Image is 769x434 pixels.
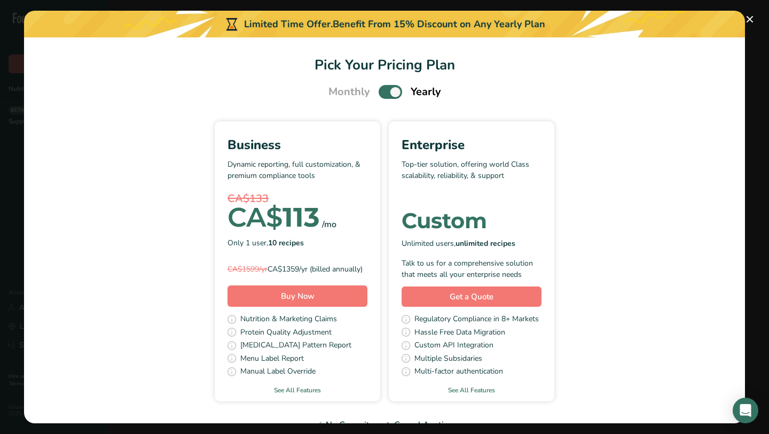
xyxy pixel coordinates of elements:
span: Multi-factor authentication [414,366,503,379]
div: Business [227,135,367,154]
div: CA$1359/yr (billed annually) [227,263,367,275]
span: Buy Now [281,291,315,301]
div: Limited Time Offer. [24,11,745,37]
a: Get a Quote [402,286,542,307]
div: Enterprise [402,135,542,154]
p: Top-tier solution, offering world Class scalability, reliability, & support [402,159,542,191]
p: Dynamic reporting, full customization, & premium compliance tools [227,159,367,191]
div: Open Intercom Messenger [733,398,758,423]
span: Unlimited users, [402,238,515,249]
span: Custom API Integration [414,339,493,353]
span: Hassle Free Data Migration [414,327,505,340]
span: Multiple Subsidaries [414,353,482,366]
span: Only 1 user, [227,237,304,249]
span: CA$ [227,201,283,234]
button: Buy Now [227,285,367,307]
div: Custom [402,210,542,231]
h1: Pick Your Pricing Plan [37,55,732,75]
span: Yearly [411,84,441,100]
span: Get a Quote [450,291,493,303]
span: Protein Quality Adjustment [240,327,332,340]
div: /mo [322,218,336,231]
span: Nutrition & Marketing Claims [240,313,337,327]
a: See All Features [389,385,554,395]
span: Manual Label Override [240,366,316,379]
div: Talk to us for a comprehensive solution that meets all your enterprise needs [402,258,542,280]
div: 113 [227,207,320,228]
span: Monthly [328,84,370,100]
span: Menu Label Report [240,353,304,366]
div: Benefit From 15% Discount on Any Yearly Plan [333,17,545,32]
b: 10 recipes [268,238,304,248]
span: Regulatory Compliance in 8+ Markets [414,313,539,327]
div: No Commitment, Cancel Anytime [37,418,732,431]
div: CA$133 [227,191,367,207]
b: unlimited recipes [456,238,515,249]
a: See All Features [215,385,380,395]
span: [MEDICAL_DATA] Pattern Report [240,339,351,353]
span: CA$1599/yr [227,264,268,274]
